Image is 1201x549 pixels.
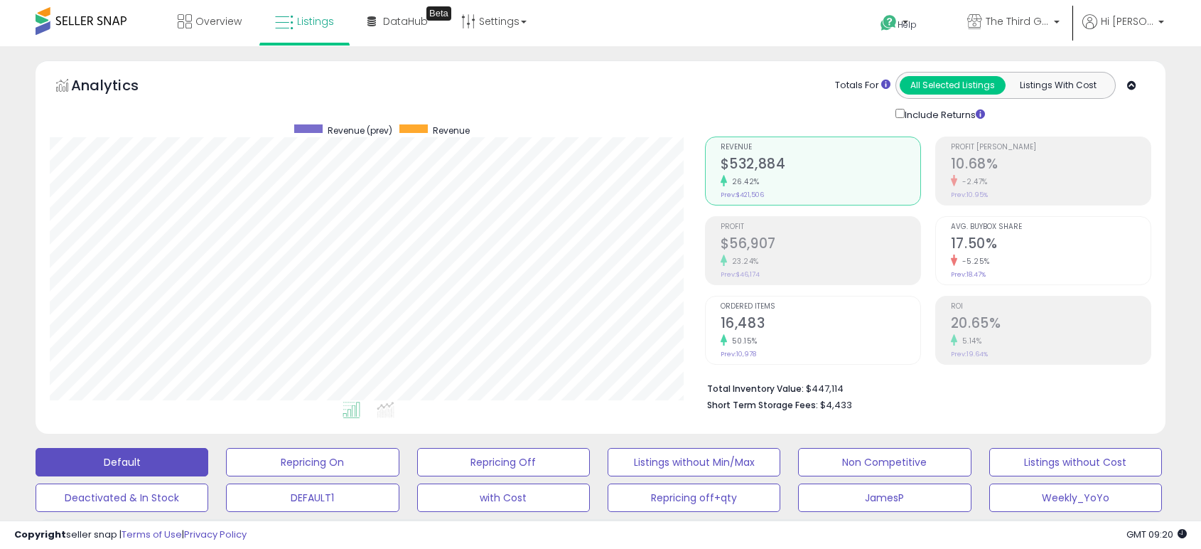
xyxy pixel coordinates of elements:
span: Avg. Buybox Share [951,223,1151,231]
i: Get Help [880,14,898,32]
button: JamesP [798,484,971,512]
small: 23.24% [727,256,759,267]
small: Prev: 19.64% [951,350,988,358]
span: Hi [PERSON_NAME] [1101,14,1154,28]
div: seller snap | | [14,528,247,542]
li: $447,114 [707,379,1141,396]
span: Overview [195,14,242,28]
span: $4,433 [820,398,852,412]
span: Profit [PERSON_NAME] [951,144,1151,151]
h2: $56,907 [721,235,920,255]
button: Repricing On [226,448,399,476]
button: DEFAULT1 [226,484,399,512]
small: Prev: 10.95% [951,191,988,199]
span: Revenue (prev) [328,124,392,137]
small: 26.42% [727,176,760,187]
small: Prev: 10,978 [721,350,756,358]
a: Hi [PERSON_NAME] [1082,14,1164,46]
span: 2025-08-15 09:20 GMT [1126,528,1187,541]
button: Listings without Min/Max [608,448,780,476]
button: with Cost [417,484,590,512]
small: -2.47% [957,176,988,187]
h5: Analytics [71,75,166,99]
button: Listings With Cost [1005,76,1111,95]
a: Privacy Policy [184,528,247,541]
button: Default [36,448,208,476]
small: 50.15% [727,336,758,346]
small: 5.14% [957,336,982,346]
button: Weekly_YoYo [989,484,1162,512]
span: ROI [951,303,1151,311]
strong: Copyright [14,528,66,541]
span: DataHub [383,14,428,28]
button: Non Competitive [798,448,971,476]
span: Profit [721,223,920,231]
small: Prev: $421,506 [721,191,764,199]
h2: $532,884 [721,156,920,175]
span: Listings [297,14,334,28]
small: Prev: 18.47% [951,270,986,279]
span: The Third Generation [986,14,1050,28]
small: -5.25% [957,256,990,267]
button: Repricing Off [417,448,590,476]
button: Listings without Cost [989,448,1162,476]
span: Help [898,18,917,31]
div: Totals For [835,79,890,92]
small: Prev: $46,174 [721,270,760,279]
span: Revenue [433,124,470,137]
h2: 17.50% [951,235,1151,255]
a: Help [869,4,944,46]
h2: 10.68% [951,156,1151,175]
div: Tooltip anchor [426,6,451,21]
h2: 16,483 [721,315,920,334]
div: Include Returns [885,106,1002,122]
button: All Selected Listings [900,76,1006,95]
button: Repricing off+qty [608,484,780,512]
b: Short Term Storage Fees: [707,399,818,411]
span: Revenue [721,144,920,151]
a: Terms of Use [122,528,182,541]
button: Deactivated & In Stock [36,484,208,512]
h2: 20.65% [951,315,1151,334]
b: Total Inventory Value: [707,383,804,395]
span: Ordered Items [721,303,920,311]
